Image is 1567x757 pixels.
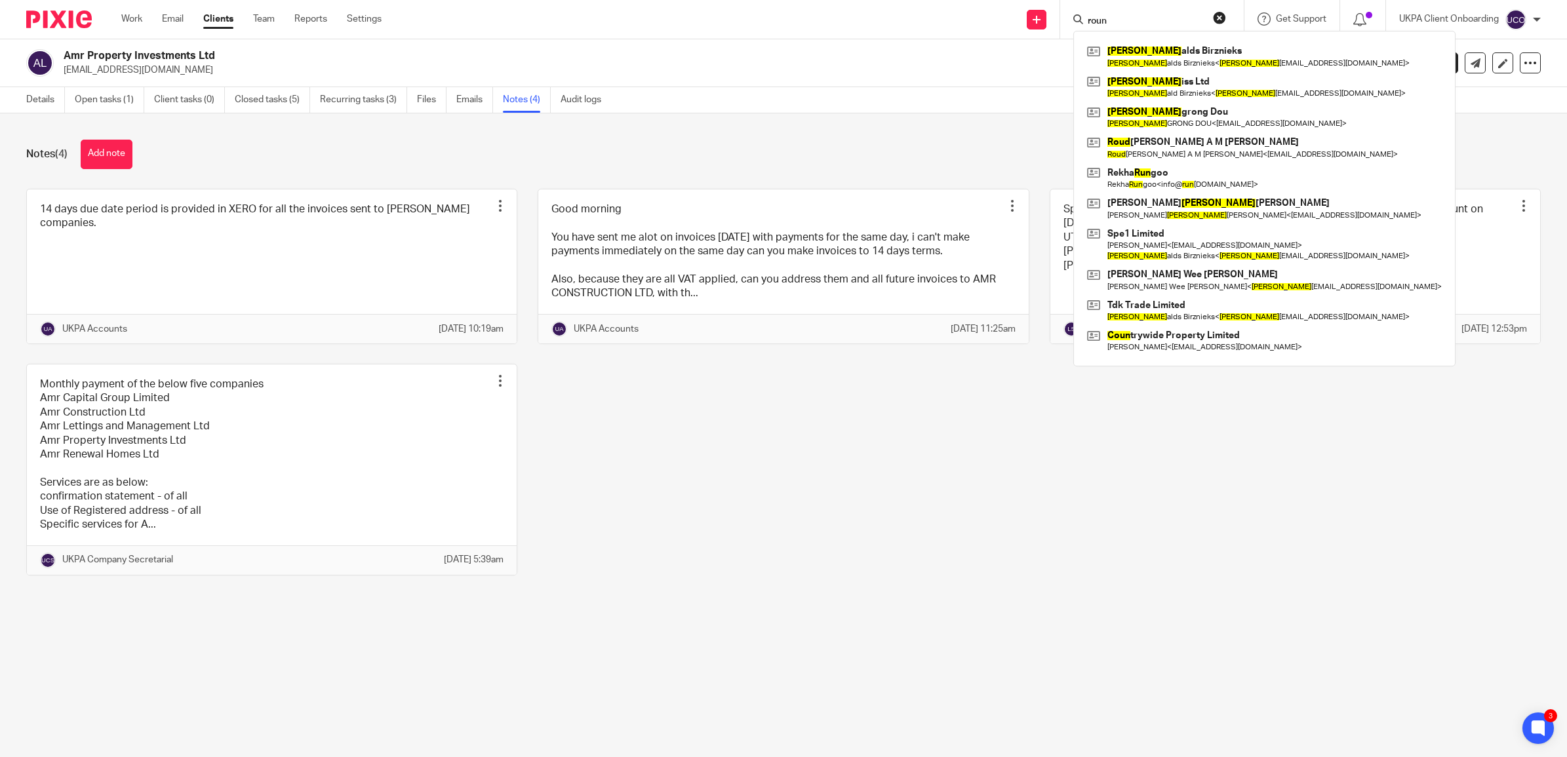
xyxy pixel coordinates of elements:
[62,322,127,336] p: UKPA Accounts
[81,140,132,169] button: Add note
[64,64,1362,77] p: [EMAIL_ADDRESS][DOMAIN_NAME]
[75,87,144,113] a: Open tasks (1)
[1544,709,1557,722] div: 3
[26,147,68,161] h1: Notes
[417,87,446,113] a: Files
[1063,321,1079,337] img: svg%3E
[26,10,92,28] img: Pixie
[444,553,504,566] p: [DATE] 5:39am
[574,322,639,336] p: UKPA Accounts
[1276,14,1326,24] span: Get Support
[320,87,407,113] a: Recurring tasks (3)
[235,87,310,113] a: Closed tasks (5)
[154,87,225,113] a: Client tasks (0)
[40,553,56,568] img: svg%3E
[203,12,233,26] a: Clients
[62,553,173,566] p: UKPA Company Secretarial
[55,149,68,159] span: (4)
[456,87,493,113] a: Emails
[64,49,1103,63] h2: Amr Property Investments Ltd
[1461,322,1527,336] p: [DATE] 12:53pm
[1505,9,1526,30] img: svg%3E
[503,87,551,113] a: Notes (4)
[439,322,504,336] p: [DATE] 10:19am
[1086,16,1204,28] input: Search
[40,321,56,337] img: svg%3E
[162,12,184,26] a: Email
[26,87,65,113] a: Details
[253,12,275,26] a: Team
[347,12,382,26] a: Settings
[26,49,54,77] img: svg%3E
[1399,12,1499,26] p: UKPA Client Onboarding
[121,12,142,26] a: Work
[1213,11,1226,24] button: Clear
[551,321,567,337] img: svg%3E
[294,12,327,26] a: Reports
[561,87,611,113] a: Audit logs
[951,322,1016,336] p: [DATE] 11:25am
